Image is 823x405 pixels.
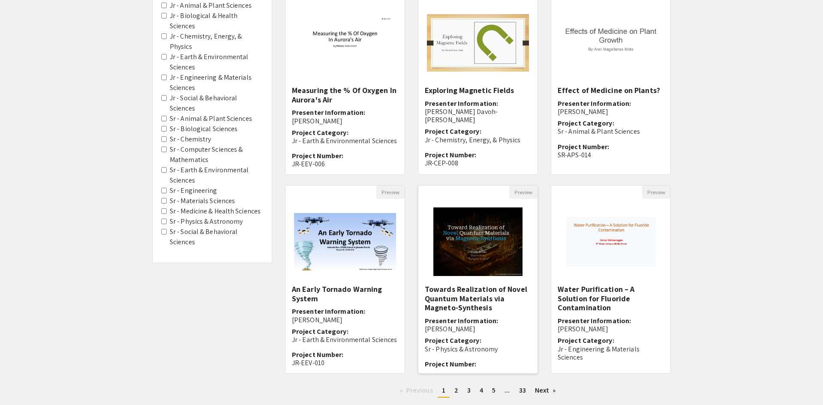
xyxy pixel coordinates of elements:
[292,350,344,359] span: Project Number:
[558,368,610,377] span: Project Number:
[558,285,664,312] h5: Water Purification – A Solution for Fluoride Contamination
[170,196,235,206] label: Sr - Materials Sciences
[292,137,398,145] p: Jr - Earth & Environmental Sciences
[558,317,664,333] h6: Presenter Information:
[292,160,398,168] p: JR-EEV-006
[292,108,398,125] h6: Presenter Information:
[418,6,538,80] img: <p>Exploring Magnetic Fields </p>
[170,165,263,186] label: Sr - Earth & Environmental Sciences
[425,199,531,285] img: <p>Towards Realization of Novel Quantum Materials via Magneto-Synthesis</p>
[170,93,263,114] label: Jr - Social & Behavioral Sciences
[406,386,433,395] span: Previous
[425,86,531,95] h5: Exploring Magnetic Fields
[558,336,614,345] span: Project Category:
[170,134,211,144] label: Sr - Chemistry
[558,142,610,151] span: Project Number:
[292,307,398,324] h6: Presenter Information:
[519,386,526,395] span: 33
[292,285,398,303] h5: An Early Tornado Warning System
[425,360,477,369] span: Project Number:
[285,185,405,374] div: Open Presentation <p>An Early Tornado Warning System</p>
[170,72,263,93] label: Jr - Engineering & Materials Sciences
[292,86,398,104] h5: Measuring the % Of Oxygen In Aurora's Air
[505,386,510,395] span: ...
[642,186,670,199] button: Preview
[170,186,217,196] label: Sr - Engineering
[292,128,348,137] span: Project Category:
[425,159,531,167] p: JR-CEP-008
[418,185,538,374] div: Open Presentation <p>Towards Realization of Novel Quantum Materials via Magneto-Synthesis</p>
[170,216,243,227] label: Sr - Physics & Astronomy
[170,144,263,165] label: Sr - Computer Sciences & Mathematics
[292,327,348,336] span: Project Category:
[6,366,36,399] iframe: Chat
[531,384,560,397] a: Next page
[492,386,496,395] span: 5
[467,386,471,395] span: 3
[558,151,664,159] p: SR-APS-014
[558,345,664,361] p: Jr - Engineering & Materials Sciences
[425,324,475,333] span: [PERSON_NAME]
[292,315,342,324] span: [PERSON_NAME]
[558,107,608,116] span: [PERSON_NAME]
[509,186,538,199] button: Preview
[292,359,398,367] p: JR-EEV-010
[170,227,263,247] label: Sr - Social & Behavioral Sciences
[285,204,405,279] img: <p>An Early Tornado Warning System</p>
[170,114,252,124] label: Sr - Animal & Plant Sciences
[425,345,531,353] p: Sr - Physics & Astronomy
[558,324,608,333] span: [PERSON_NAME]
[425,136,531,144] p: Jr - Chemistry, Energy, & Physics
[170,52,263,72] label: Jr - Earth & Environmental Sciences
[425,107,498,124] span: [PERSON_NAME] Davoh-[PERSON_NAME]
[558,199,664,285] img: <p><strong style="color: rgb(197, 90, 17);">Water Purification – A Solution for Fluoride Contamin...
[170,0,252,11] label: Jr - Animal & Plant Sciences
[480,386,483,395] span: 4
[551,6,670,80] img: <p>Effect of Medicine on Plants?</p>
[285,384,671,398] ul: Pagination
[170,124,237,134] label: Sr - Biological Sciences
[558,119,614,128] span: Project Category:
[558,86,664,95] h5: Effect of Medicine on Plants?
[425,285,531,312] h5: Towards Realization of Novel Quantum Materials via Magneto-Synthesis
[170,11,263,31] label: Jr - Biological & Health Sciences
[442,386,445,395] span: 1
[558,127,664,135] p: Sr - Animal & Plant Sciences
[170,206,261,216] label: Sr - Medicine & Health Sciences
[454,386,458,395] span: 2
[285,6,405,80] img: <p>Measuring the % Of Oxygen In Aurora's Air</p>
[551,185,671,374] div: Open Presentation <p><strong style="color: rgb(197, 90, 17);">Water Purification – A Solution for...
[376,186,405,199] button: Preview
[425,317,531,333] h6: Presenter Information:
[425,336,481,345] span: Project Category:
[425,99,531,124] h6: Presenter Information:
[292,151,344,160] span: Project Number:
[558,99,664,116] h6: Presenter Information:
[425,150,477,159] span: Project Number:
[170,31,263,52] label: Jr - Chemistry, Energy, & Physics
[425,127,481,136] span: Project Category:
[292,336,398,344] p: Jr - Earth & Environmental Sciences
[292,117,342,126] span: [PERSON_NAME]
